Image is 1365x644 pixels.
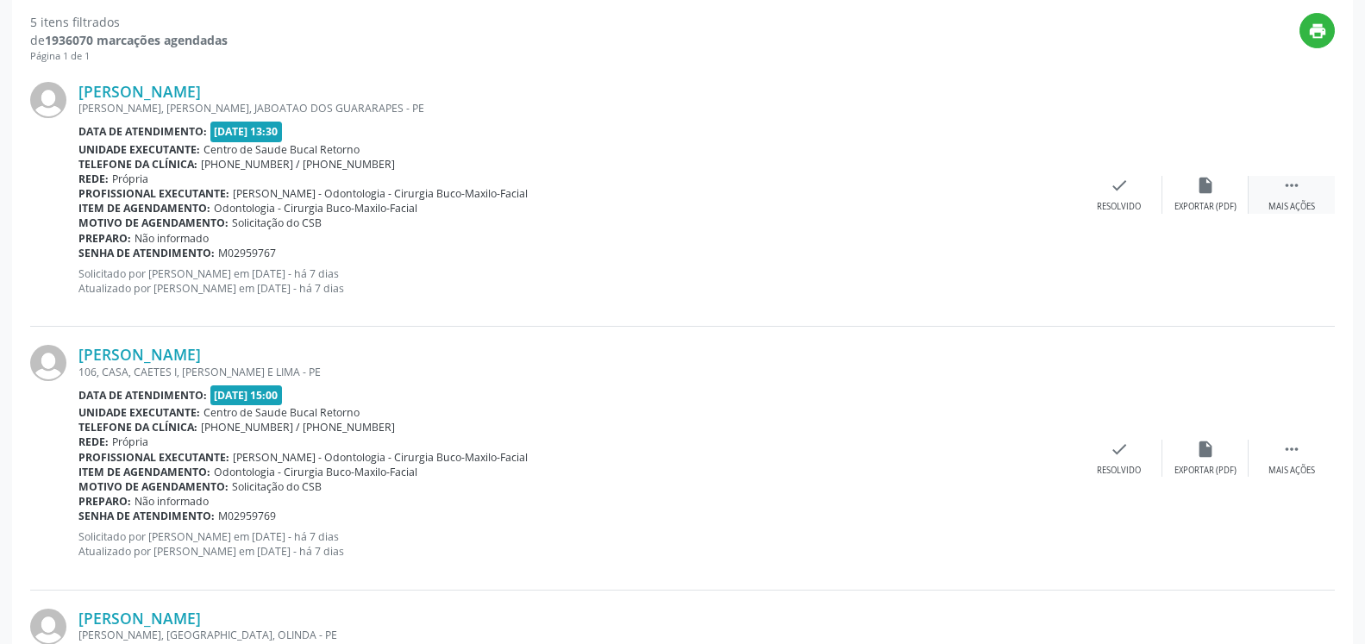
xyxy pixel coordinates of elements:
b: Rede: [78,172,109,186]
div: Exportar (PDF) [1174,465,1237,477]
b: Preparo: [78,231,131,246]
a: [PERSON_NAME] [78,345,201,364]
i: check [1110,440,1129,459]
span: Não informado [135,231,209,246]
span: Própria [112,435,148,449]
button: print [1299,13,1335,48]
img: img [30,82,66,118]
div: 5 itens filtrados [30,13,228,31]
span: [DATE] 15:00 [210,385,283,405]
div: Resolvido [1097,465,1141,477]
b: Unidade executante: [78,142,200,157]
span: Odontologia - Cirurgia Buco-Maxilo-Facial [214,201,417,216]
i:  [1282,440,1301,459]
img: img [30,345,66,381]
b: Senha de atendimento: [78,246,215,260]
strong: 1936070 marcações agendadas [45,32,228,48]
b: Motivo de agendamento: [78,216,229,230]
span: [PERSON_NAME] - Odontologia - Cirurgia Buco-Maxilo-Facial [233,186,528,201]
p: Solicitado por [PERSON_NAME] em [DATE] - há 7 dias Atualizado por [PERSON_NAME] em [DATE] - há 7 ... [78,529,1076,559]
a: [PERSON_NAME] [78,82,201,101]
b: Rede: [78,435,109,449]
span: M02959769 [218,509,276,523]
b: Item de agendamento: [78,201,210,216]
div: Mais ações [1268,201,1315,213]
span: [PHONE_NUMBER] / [PHONE_NUMBER] [201,157,395,172]
div: [PERSON_NAME], [PERSON_NAME], JABOATAO DOS GUARARAPES - PE [78,101,1076,116]
span: [DATE] 13:30 [210,122,283,141]
b: Item de agendamento: [78,465,210,479]
b: Telefone da clínica: [78,157,197,172]
span: Centro de Saude Bucal Retorno [203,142,360,157]
div: Mais ações [1268,465,1315,477]
span: Odontologia - Cirurgia Buco-Maxilo-Facial [214,465,417,479]
b: Telefone da clínica: [78,420,197,435]
div: de [30,31,228,49]
i: check [1110,176,1129,195]
i: print [1308,22,1327,41]
div: Exportar (PDF) [1174,201,1237,213]
b: Senha de atendimento: [78,509,215,523]
b: Motivo de agendamento: [78,479,229,494]
div: 106, CASA, CAETES I, [PERSON_NAME] E LIMA - PE [78,365,1076,379]
b: Profissional executante: [78,450,229,465]
span: Solicitação do CSB [232,216,322,230]
span: M02959767 [218,246,276,260]
a: [PERSON_NAME] [78,609,201,628]
b: Data de atendimento: [78,388,207,403]
span: Própria [112,172,148,186]
i:  [1282,176,1301,195]
b: Unidade executante: [78,405,200,420]
div: [PERSON_NAME], [GEOGRAPHIC_DATA], OLINDA - PE [78,628,1076,642]
div: Resolvido [1097,201,1141,213]
span: Centro de Saude Bucal Retorno [203,405,360,420]
b: Profissional executante: [78,186,229,201]
div: Página 1 de 1 [30,49,228,64]
p: Solicitado por [PERSON_NAME] em [DATE] - há 7 dias Atualizado por [PERSON_NAME] em [DATE] - há 7 ... [78,266,1076,296]
i: insert_drive_file [1196,440,1215,459]
i: insert_drive_file [1196,176,1215,195]
span: [PHONE_NUMBER] / [PHONE_NUMBER] [201,420,395,435]
span: Solicitação do CSB [232,479,322,494]
span: Não informado [135,494,209,509]
span: [PERSON_NAME] - Odontologia - Cirurgia Buco-Maxilo-Facial [233,450,528,465]
b: Data de atendimento: [78,124,207,139]
b: Preparo: [78,494,131,509]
